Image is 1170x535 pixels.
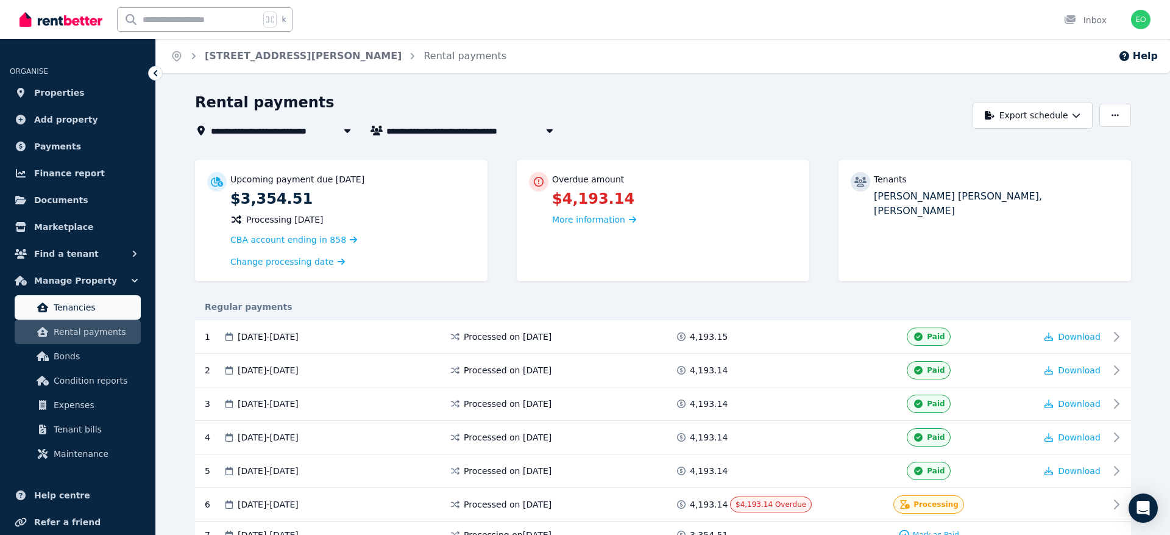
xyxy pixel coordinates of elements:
span: Tenancies [54,300,136,315]
a: Payments [10,134,146,159]
span: [DATE] - [DATE] [238,498,299,511]
div: 5 [205,462,223,480]
a: Condition reports [15,368,141,393]
span: Manage Property [34,273,117,288]
span: Rental payments [54,325,136,339]
span: Paid [927,466,945,476]
button: Download [1044,431,1101,443]
span: Documents [34,193,88,207]
span: Paid [927,399,945,409]
span: 4,193.14 [690,498,728,511]
p: $3,354.51 [230,189,475,209]
span: Download [1058,365,1101,375]
button: Manage Property [10,268,146,293]
span: k [282,15,286,24]
span: Condition reports [54,373,136,388]
a: [STREET_ADDRESS][PERSON_NAME] [205,50,402,62]
span: ORGANISE [10,67,48,76]
span: Bonds [54,349,136,364]
span: Download [1058,399,1101,409]
span: $4,193.14 Overdue [736,500,806,509]
span: Paid [927,433,945,442]
span: [DATE] - [DATE] [238,465,299,477]
div: Regular payments [195,301,1131,313]
span: Marketplace [34,220,93,234]
span: Processed on [DATE] [464,498,551,511]
button: Export schedule [973,102,1093,129]
a: Documents [10,188,146,212]
p: $4,193.14 [552,189,797,209]
button: Help [1118,49,1158,63]
span: Add property [34,112,98,127]
div: 3 [205,395,223,413]
div: Inbox [1064,14,1107,26]
p: Upcoming payment due [DATE] [230,173,364,185]
img: RentBetter [19,10,102,29]
span: Refer a friend [34,515,101,530]
span: Download [1058,332,1101,342]
span: 4,193.14 [690,465,728,477]
span: Change processing date [230,256,334,268]
span: Download [1058,466,1101,476]
a: Help centre [10,483,146,508]
span: 4,193.14 [690,364,728,376]
a: Refer a friend [10,510,146,534]
a: Change processing date [230,256,345,268]
span: Tenant bills [54,422,136,437]
button: Download [1044,364,1101,376]
a: Rental payments [15,320,141,344]
div: Open Intercom Messenger [1129,494,1158,523]
div: 1 [205,328,223,346]
button: Download [1044,465,1101,477]
span: Help centre [34,488,90,503]
span: Payments [34,139,81,154]
span: Find a tenant [34,246,99,261]
span: Processing [913,500,959,509]
span: Processed on [DATE] [464,465,551,477]
a: Bonds [15,344,141,368]
h1: Rental payments [195,93,335,112]
span: Download [1058,433,1101,442]
button: Download [1044,331,1101,343]
a: Marketplace [10,215,146,239]
span: Paid [927,365,945,375]
span: [DATE] - [DATE] [238,398,299,410]
span: Finance report [34,166,105,181]
a: Maintenance [15,442,141,466]
span: 4,193.14 [690,398,728,410]
span: 4,193.14 [690,431,728,443]
a: Expenses [15,393,141,417]
span: Expenses [54,398,136,412]
p: Overdue amount [552,173,624,185]
span: Processed on [DATE] [464,331,551,343]
span: CBA account ending in 858 [230,235,346,245]
a: Rental payments [424,50,506,62]
div: 6 [205,495,223,514]
p: [PERSON_NAME] [PERSON_NAME], [PERSON_NAME] [874,189,1119,218]
span: Processed on [DATE] [464,364,551,376]
span: [DATE] - [DATE] [238,331,299,343]
span: Processing [DATE] [246,214,324,226]
div: 4 [205,428,223,447]
a: Finance report [10,161,146,185]
p: Tenants [874,173,907,185]
span: 4,193.15 [690,331,728,343]
a: Tenancies [15,295,141,320]
a: Tenant bills [15,417,141,442]
span: Processed on [DATE] [464,398,551,410]
span: [DATE] - [DATE] [238,364,299,376]
span: Properties [34,85,85,100]
a: Properties [10,81,146,105]
a: Add property [10,107,146,132]
span: Maintenance [54,447,136,461]
span: Processed on [DATE] [464,431,551,443]
div: 2 [205,361,223,379]
span: Paid [927,332,945,342]
nav: Breadcrumb [156,39,521,73]
span: More information [552,215,625,224]
span: [DATE] - [DATE] [238,431,299,443]
button: Download [1044,398,1101,410]
img: Ezechiel Orski-Ritchie [1131,10,1150,29]
button: Find a tenant [10,242,146,266]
